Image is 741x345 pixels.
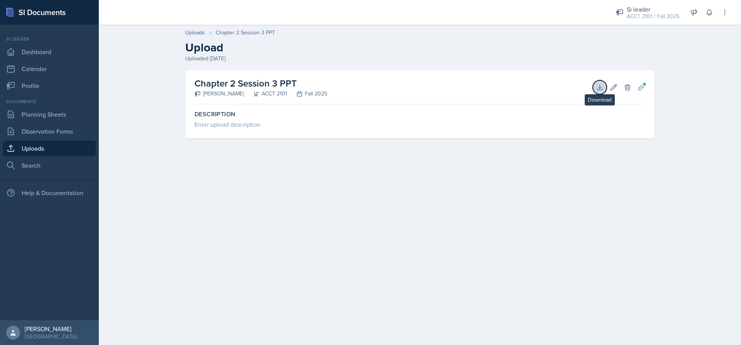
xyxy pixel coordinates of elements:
a: Uploads [185,29,205,37]
button: Download [593,80,607,94]
h2: Upload [185,41,655,54]
a: Planning Sheets [3,107,96,122]
div: Fall 2025 [287,90,327,98]
div: Si leader [627,5,679,14]
a: Search [3,158,96,173]
a: Dashboard [3,44,96,59]
a: Calendar [3,61,96,76]
a: Observation Forms [3,124,96,139]
div: Si leader [3,36,96,42]
div: Chapter 2 Session 3 PPT [216,29,275,37]
div: [GEOGRAPHIC_DATA] [25,333,77,340]
a: Profile [3,78,96,93]
label: Description [195,110,645,118]
h2: Chapter 2 Session 3 PPT [195,76,327,90]
div: ACCT 2101 [244,90,287,98]
div: [PERSON_NAME] [25,325,77,333]
div: Help & Documentation [3,185,96,201]
div: Documents [3,98,96,105]
div: Enter upload description [195,120,645,129]
div: ACCT 2101 / Fall 2025 [627,12,679,20]
div: Uploaded [DATE] [185,54,655,63]
div: [PERSON_NAME] [195,90,244,98]
a: Uploads [3,141,96,156]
